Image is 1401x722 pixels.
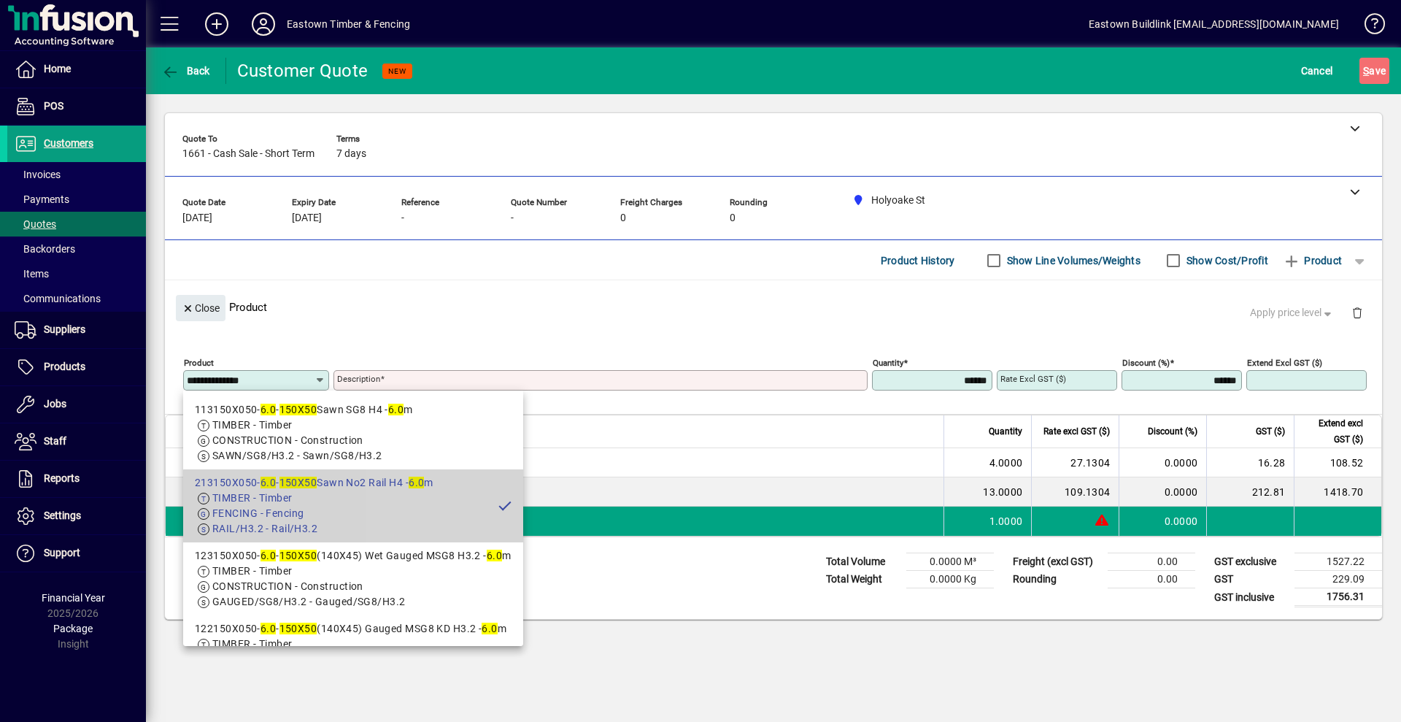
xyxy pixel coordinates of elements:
div: Customer Quote [237,59,368,82]
div: Eastown Buildlink [EMAIL_ADDRESS][DOMAIN_NAME] [1089,12,1339,36]
mat-label: Discount (%) [1122,358,1170,368]
app-page-header-button: Delete [1340,306,1375,319]
a: Items [7,261,146,286]
a: Products [7,349,146,385]
a: Suppliers [7,312,146,348]
span: GST ($) [1256,423,1285,439]
button: Save [1359,58,1389,84]
td: 0.0000 M³ [906,553,994,571]
span: Package [53,623,93,634]
a: Knowledge Base [1354,3,1383,50]
span: Suppliers [44,323,85,335]
button: Delete [1340,295,1375,330]
td: 16.28 [1206,448,1294,477]
td: 0.0000 Kg [906,571,994,588]
span: Close [182,296,220,320]
mat-label: Quantity [873,358,903,368]
span: Home [44,63,71,74]
span: S [1363,65,1369,77]
td: 1418.70 [1294,477,1381,507]
a: Invoices [7,162,146,187]
span: Quotes [15,218,56,230]
span: Item [221,423,239,439]
span: Back [161,65,210,77]
span: [DATE] [182,212,212,224]
td: 0.0000 [1119,477,1206,507]
span: Settings [44,510,81,521]
span: Holyoake St [314,484,331,500]
td: 212.81 [1206,477,1294,507]
td: Total Volume [819,553,906,571]
span: Staff [44,435,66,447]
span: 4.0000 [989,456,1023,470]
span: Items [15,268,49,280]
label: Show Line Volumes/Weights [1004,253,1141,268]
a: Jobs [7,386,146,423]
span: ave [1363,59,1386,82]
a: Reports [7,461,146,497]
span: 300X50 Sawn SG8 H4 - 6.0m [374,485,509,499]
td: 0.00 [1108,571,1195,588]
span: Holyoake St [339,513,356,529]
mat-error: Required [337,391,856,406]
a: Home [7,51,146,88]
a: POS [7,88,146,125]
button: Cancel [1297,58,1337,84]
td: 229.09 [1294,571,1382,588]
mat-label: Extend excl GST ($) [1247,358,1322,368]
span: Rate excl GST ($) [1043,423,1110,439]
button: Close [176,295,225,321]
span: Jobs [44,398,66,410]
span: - [511,212,514,224]
span: Products [44,361,85,372]
mat-label: Rate excl GST ($) [1000,374,1066,384]
span: 1.0000 [989,514,1023,529]
span: Reports [44,472,80,484]
span: Description [374,423,419,439]
div: 109.1304 [1041,485,1110,499]
span: POS [44,100,63,112]
mat-label: Product [184,358,214,368]
td: GST inclusive [1207,588,1294,607]
span: 13.0000 [983,485,1022,499]
td: Freight (excl GST) [1006,553,1108,571]
td: 108.52 [1294,448,1381,477]
td: 0.00 [1108,553,1195,571]
span: NEW [388,66,406,76]
span: 7 days [336,148,366,160]
span: Support [44,547,80,558]
span: - [401,212,404,224]
button: Add [193,11,240,37]
td: 0.0000 [1119,448,1206,477]
a: Backorders [7,237,146,261]
div: Eastown Timber & Fencing [287,12,410,36]
span: Apply price level [1250,305,1335,320]
label: Show Cost/Profit [1184,253,1268,268]
span: Financial Year [42,592,105,604]
button: Apply price level [1244,300,1340,326]
a: Staff [7,423,146,460]
span: Communications [15,293,101,304]
span: 0 [620,212,626,224]
span: Extend excl GST ($) [1303,415,1363,448]
span: Product History [881,249,955,272]
td: 1527.22 [1294,553,1382,571]
td: GST exclusive [1207,553,1294,571]
span: [DATE] [292,212,322,224]
span: Quantity [989,423,1022,439]
div: 113300X050-6.0 [221,485,301,499]
a: Communications [7,286,146,311]
span: Customers [44,137,93,149]
div: 27.1304 [1041,456,1110,470]
span: 0 [730,212,736,224]
a: Settings [7,498,146,534]
button: Back [158,58,214,84]
span: Discount (%) [1148,423,1197,439]
td: Total Weight [819,571,906,588]
a: Quotes [7,212,146,237]
span: Cancel [1301,59,1333,82]
td: 1756.31 [1294,588,1382,607]
div: 214100X050-6.0 [221,456,301,470]
app-page-header-button: Back [146,58,226,84]
button: Product History [875,247,961,274]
